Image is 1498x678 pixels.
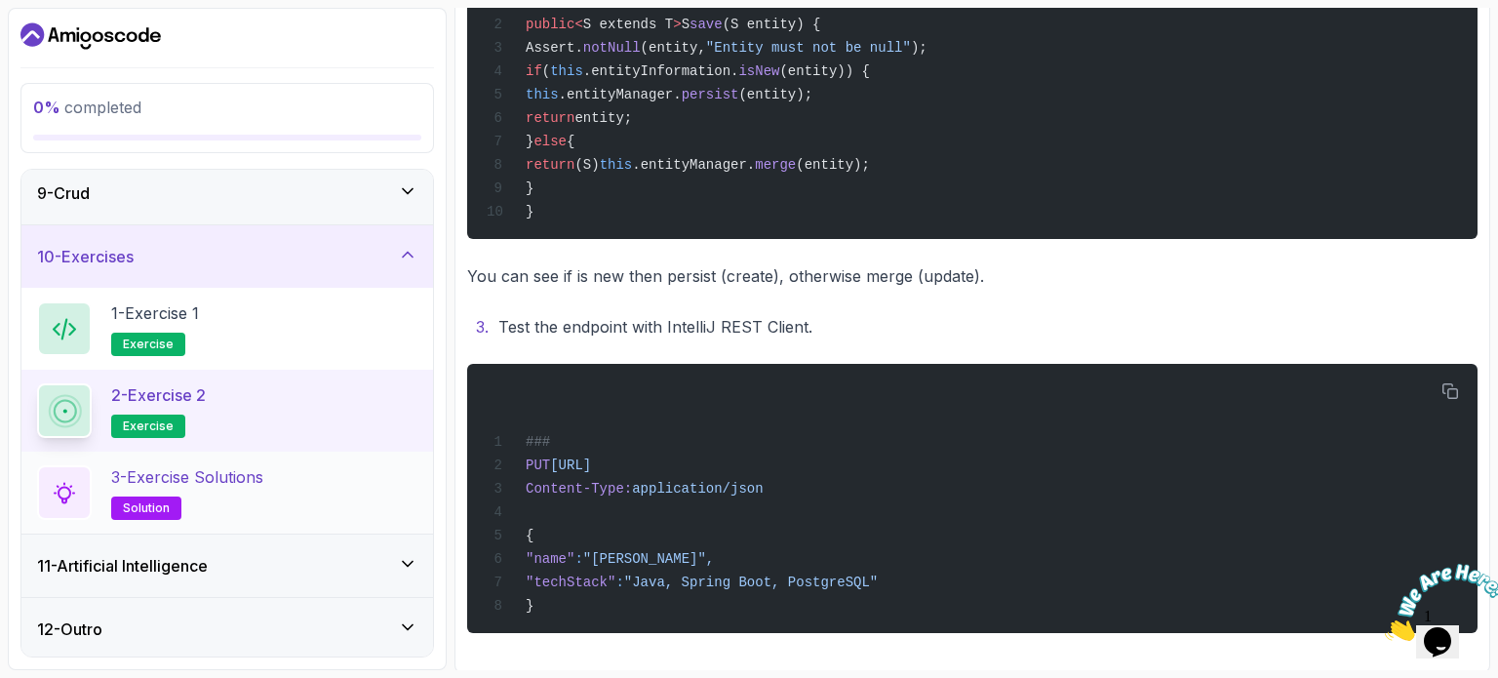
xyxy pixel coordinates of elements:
[8,8,16,24] span: 1
[526,551,574,567] span: "name"
[33,98,141,117] span: completed
[21,598,433,660] button: 12-Outro
[37,245,134,268] h3: 10 - Exercises
[37,301,417,356] button: 1-Exercise 1exercise
[559,87,682,102] span: .entityManager.
[21,162,433,224] button: 9-Crud
[574,551,582,567] span: :
[123,419,174,434] span: exercise
[682,87,739,102] span: persist
[533,134,567,149] span: else
[111,383,206,407] p: 2 - Exercise 2
[37,383,417,438] button: 2-Exercise 2exercise
[796,157,870,173] span: (entity);
[526,157,574,173] span: return
[526,40,583,56] span: Assert.
[526,110,574,126] span: return
[526,204,533,219] span: }
[37,181,90,205] h3: 9 - Crud
[911,40,927,56] span: );
[574,17,582,32] span: <
[33,98,60,117] span: 0 %
[526,134,533,149] span: }
[111,301,199,325] p: 1 - Exercise 1
[615,575,623,590] span: :
[123,500,170,516] span: solution
[583,40,641,56] span: notNull
[467,262,1478,290] p: You can see if is new then persist (create), otherwise merge (update).
[21,225,433,288] button: 10-Exercises
[624,575,878,590] span: "Java, Spring Boot, PostgreSQL"
[526,575,615,590] span: "techStack"
[632,481,763,497] span: application/json
[682,17,690,32] span: S
[37,465,417,520] button: 3-Exercise Solutionssolution
[574,110,632,126] span: entity;
[542,63,550,79] span: (
[123,337,174,352] span: exercise
[526,528,533,543] span: {
[574,157,599,173] span: (S)
[755,157,796,173] span: merge
[723,17,821,32] span: (S entity) {
[690,17,723,32] span: save
[8,8,129,85] img: Chat attention grabber
[20,20,161,52] a: Dashboard
[738,87,812,102] span: (entity);
[111,465,263,489] p: 3 - Exercise Solutions
[632,157,755,173] span: .entityManager.
[583,17,673,32] span: S extends T
[1377,556,1498,649] iframe: chat widget
[526,434,550,450] span: ###
[738,63,779,79] span: isNew
[567,134,574,149] span: {
[706,40,911,56] span: "Entity must not be null"
[526,458,550,473] span: PUT
[583,551,714,567] span: "[PERSON_NAME]",
[641,40,706,56] span: (entity,
[600,157,633,173] span: this
[526,481,632,497] span: Content-Type:
[550,63,583,79] span: this
[526,87,559,102] span: this
[583,63,739,79] span: .entityInformation.
[37,618,102,641] h3: 12 - Outro
[526,598,533,614] span: }
[550,458,591,473] span: [URL]
[37,554,208,578] h3: 11 - Artificial Intelligence
[673,17,681,32] span: >
[493,313,1478,340] li: Test the endpoint with IntelliJ REST Client.
[779,63,869,79] span: (entity)) {
[526,17,574,32] span: public
[21,535,433,597] button: 11-Artificial Intelligence
[526,180,533,196] span: }
[526,63,542,79] span: if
